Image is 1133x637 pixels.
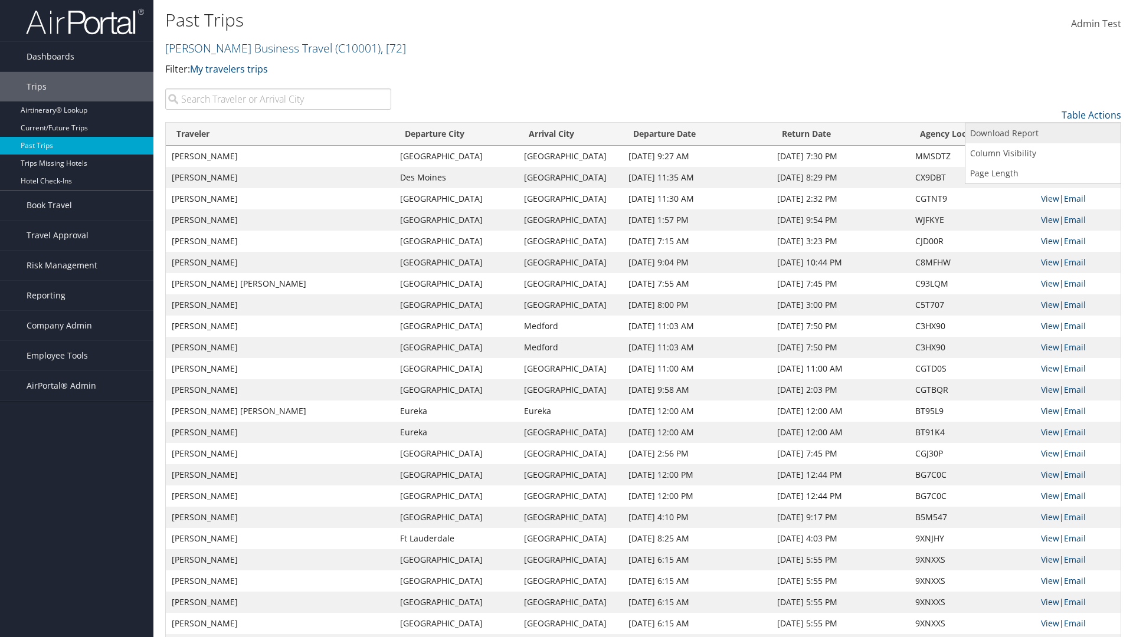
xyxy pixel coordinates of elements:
[26,8,144,35] img: airportal-logo.png
[27,72,47,101] span: Trips
[27,281,66,310] span: Reporting
[27,311,92,340] span: Company Admin
[27,341,88,370] span: Employee Tools
[27,191,72,220] span: Book Travel
[965,163,1121,183] a: Page Length
[27,221,89,250] span: Travel Approval
[27,42,74,71] span: Dashboards
[27,371,96,400] span: AirPortal® Admin
[965,143,1121,163] a: Column Visibility
[27,251,97,280] span: Risk Management
[965,123,1121,143] a: Download Report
